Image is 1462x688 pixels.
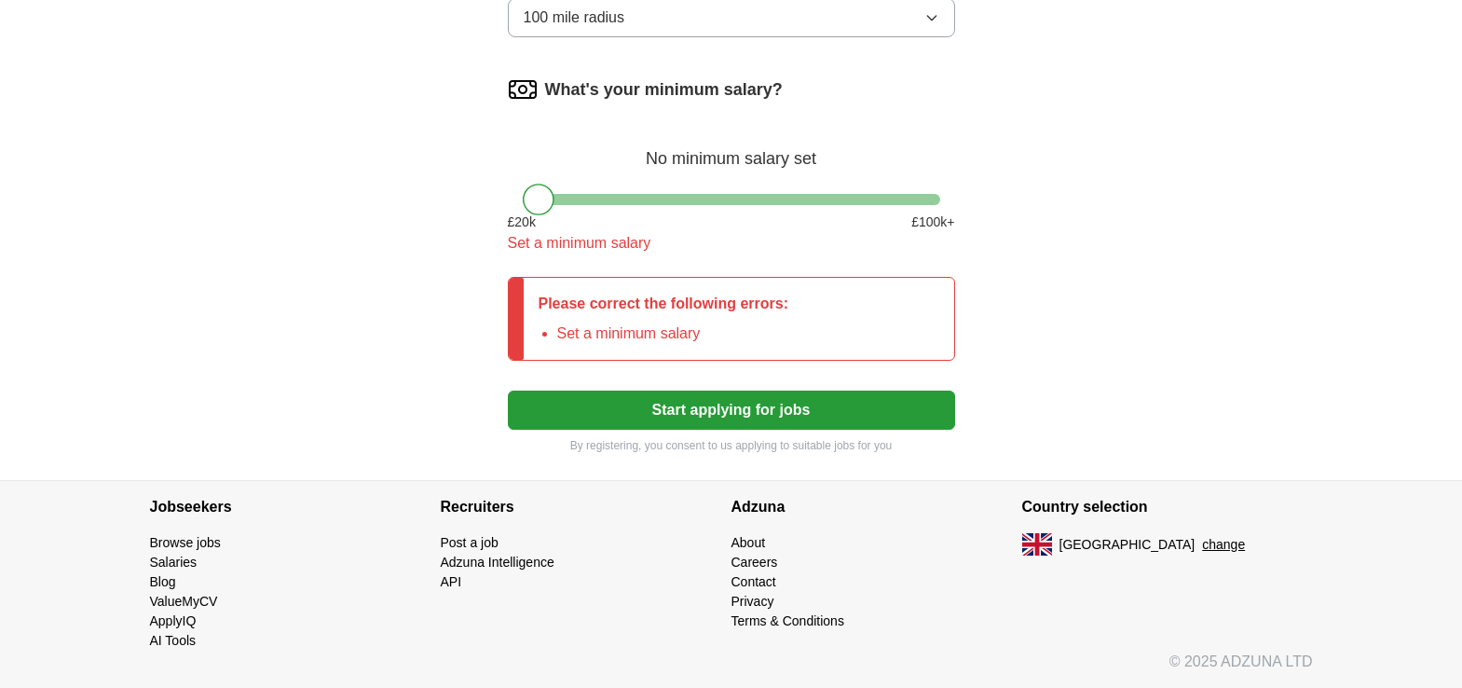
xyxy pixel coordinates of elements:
[731,594,774,609] a: Privacy
[508,437,955,454] p: By registering, you consent to us applying to suitable jobs for you
[524,7,625,29] span: 100 mile radius
[150,613,197,628] a: ApplyIQ
[150,535,221,550] a: Browse jobs
[150,633,197,648] a: AI Tools
[1059,535,1196,555] span: [GEOGRAPHIC_DATA]
[731,613,844,628] a: Terms & Conditions
[557,323,789,345] li: Set a minimum salary
[441,555,554,570] a: Adzuna Intelligence
[508,213,536,232] span: £ 20 k
[731,535,766,550] a: About
[508,127,955,172] div: No minimum salary set
[731,574,776,589] a: Contact
[545,77,783,103] label: What's your minimum salary?
[441,535,499,550] a: Post a job
[150,594,218,609] a: ValueMyCV
[1022,533,1052,556] img: UK flag
[135,651,1328,688] div: © 2025 ADZUNA LTD
[441,574,462,589] a: API
[731,555,778,570] a: Careers
[150,555,198,570] a: Salaries
[508,391,955,430] button: Start applying for jobs
[1202,535,1245,555] button: change
[1022,481,1313,533] h4: Country selection
[508,75,538,104] img: salary.png
[150,574,176,589] a: Blog
[911,213,954,232] span: £ 100 k+
[539,293,789,315] p: Please correct the following errors:
[508,232,955,255] div: Set a minimum salary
